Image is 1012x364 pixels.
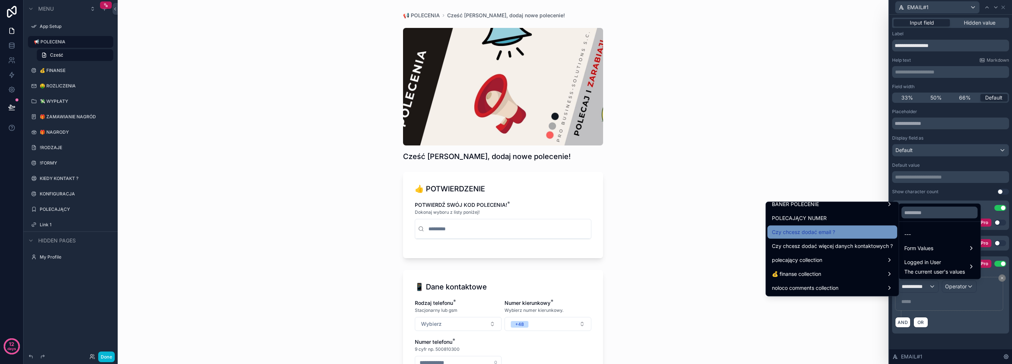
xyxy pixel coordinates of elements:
[772,228,835,237] span: Czy chcesz dodać email ?
[904,268,965,275] span: The current user's values
[772,270,821,278] span: 💰 finanse collection
[403,12,440,19] a: 📢 POLECENIA
[415,209,480,215] span: Dokonaj wyboru z listy poniżej!
[7,343,16,354] p: days
[40,145,112,151] label: !RODZAJE
[415,202,507,208] span: POTWIERDŹ SWÓJ KOD POLECENIA!
[772,242,893,251] span: Czy chcesz dodać więcej danych kontaktowych ?
[98,352,115,362] button: Done
[772,284,838,292] span: noloco comments collection
[772,200,819,209] span: BANER POLECENIE
[904,258,965,267] span: Logged in User
[40,160,112,166] label: !FORMY
[40,129,112,135] label: 🎁 NAGRODY
[505,317,591,331] button: Select Button
[9,340,14,348] p: 12
[904,244,933,253] span: Form Values
[415,184,485,194] h1: 👍 POTWIERDZENIE
[772,214,827,223] span: POLECAJĄCY NUMER
[415,346,460,352] span: 9 cyfr np. 500810300
[515,321,524,328] div: +48
[403,151,571,162] h1: Cześć [PERSON_NAME], dodaj nowe polecenie!
[40,24,112,29] label: App Setup
[415,300,453,306] span: Rodzaj telefonu
[38,237,76,244] span: Hidden pages
[772,256,822,264] span: polecający collection
[40,83,112,89] label: 🤑 ROZLICZENIA
[421,320,442,328] span: Wybierz
[34,39,109,45] label: 📢 POLECENIA
[904,230,911,239] span: ---
[50,52,63,58] span: Cześć
[415,317,502,331] button: Select Button
[40,114,112,120] label: 🎁 ZAMAWIANIE NAGRÓD
[40,68,112,73] label: 💰 FINANSE
[40,98,112,104] label: 💸 WYPŁATY
[38,5,54,12] span: Menu
[40,254,112,260] label: My Profile
[40,222,112,228] label: Link 1
[505,307,563,313] span: Wybierz numer kierunkowy.
[40,176,112,181] label: KIEDY KONTAKT ?
[415,282,487,292] h1: 📱 Dane kontaktowe
[415,307,457,313] span: Stacjonarny lub gsm
[415,339,452,345] span: Numer telefonu
[505,300,550,306] span: Numer kierunkowy
[40,191,112,197] label: KONFIGURACJA
[40,206,112,212] label: POLECAJĄCY
[447,12,565,19] a: Cześć [PERSON_NAME], dodaj nowe polecenie!
[37,49,113,61] a: Cześć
